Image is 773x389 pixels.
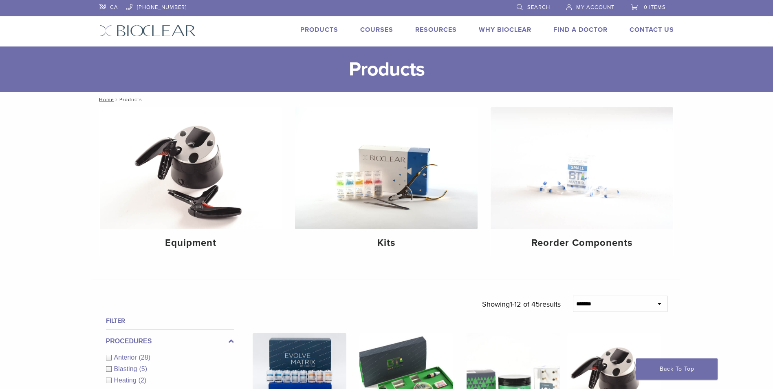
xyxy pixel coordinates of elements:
a: Find A Doctor [553,26,608,34]
label: Procedures [106,336,234,346]
span: (5) [139,365,147,372]
span: 1-12 of 45 [510,300,540,309]
a: Products [300,26,338,34]
p: Showing results [482,296,561,313]
span: My Account [576,4,614,11]
a: Courses [360,26,393,34]
a: Contact Us [630,26,674,34]
span: Blasting [114,365,139,372]
span: Search [527,4,550,11]
span: 0 items [644,4,666,11]
a: Equipment [100,107,282,256]
h4: Reorder Components [497,236,667,250]
h4: Equipment [106,236,276,250]
a: Kits [295,107,478,256]
img: Equipment [100,107,282,229]
a: Why Bioclear [479,26,531,34]
a: Reorder Components [491,107,673,256]
a: Resources [415,26,457,34]
a: Home [97,97,114,102]
img: Bioclear [99,25,196,37]
a: Back To Top [636,358,718,380]
nav: Products [93,92,680,107]
span: (2) [139,377,147,384]
h4: Filter [106,316,234,326]
img: Kits [295,107,478,229]
span: Heating [114,377,139,384]
span: / [114,97,119,102]
span: Anterior [114,354,139,361]
img: Reorder Components [491,107,673,229]
h4: Kits [302,236,471,250]
span: (28) [139,354,150,361]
